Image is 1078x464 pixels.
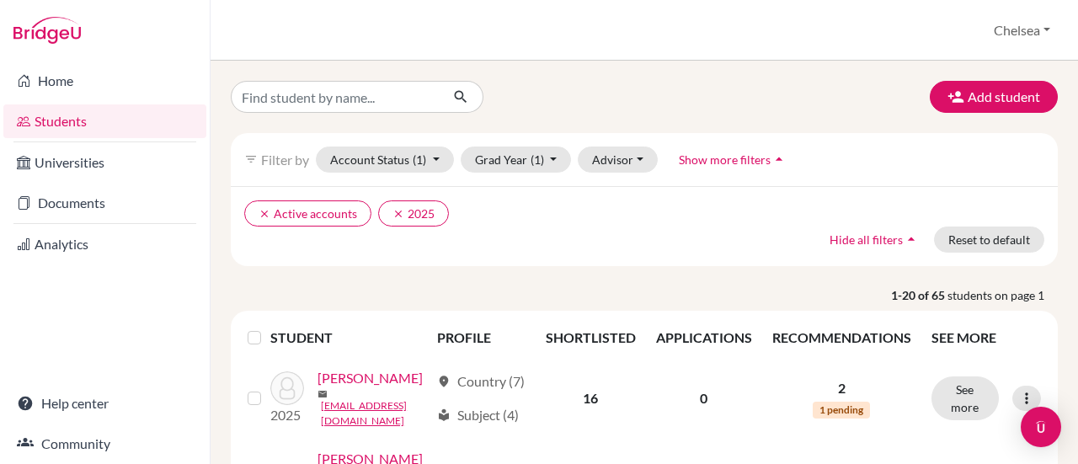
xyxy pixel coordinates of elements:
p: 2025 [270,405,304,425]
th: APPLICATIONS [646,317,762,358]
span: Hide all filters [830,232,903,247]
img: Aivaliotis, Ioannis [270,371,304,405]
button: Account Status(1) [316,147,454,173]
div: Subject (4) [437,405,519,425]
a: Help center [3,387,206,420]
a: [PERSON_NAME] [318,368,423,388]
th: STUDENT [270,317,427,358]
button: Hide all filtersarrow_drop_up [815,227,934,253]
span: students on page 1 [947,286,1058,304]
div: Country (7) [437,371,525,392]
span: location_on [437,375,451,388]
i: arrow_drop_up [771,151,787,168]
button: clear2025 [378,200,449,227]
span: mail [318,389,328,399]
span: Show more filters [679,152,771,167]
a: Students [3,104,206,138]
a: Home [3,64,206,98]
a: Analytics [3,227,206,261]
i: arrow_drop_up [903,231,920,248]
a: [EMAIL_ADDRESS][DOMAIN_NAME] [321,398,430,429]
span: (1) [531,152,544,167]
button: Chelsea [986,14,1058,46]
td: 16 [536,358,646,439]
span: 1 pending [813,402,870,419]
span: Filter by [261,152,309,168]
button: clearActive accounts [244,200,371,227]
p: 2 [772,378,911,398]
th: SEE MORE [921,317,1051,358]
th: SHORTLISTED [536,317,646,358]
i: filter_list [244,152,258,166]
span: local_library [437,408,451,422]
button: Show more filtersarrow_drop_up [664,147,802,173]
th: RECOMMENDATIONS [762,317,921,358]
a: Documents [3,186,206,220]
button: Advisor [578,147,658,173]
div: Open Intercom Messenger [1021,407,1061,447]
input: Find student by name... [231,81,440,113]
button: Reset to default [934,227,1044,253]
span: (1) [413,152,426,167]
button: Add student [930,81,1058,113]
a: Community [3,427,206,461]
strong: 1-20 of 65 [891,286,947,304]
i: clear [259,208,270,220]
button: See more [931,376,999,420]
a: Universities [3,146,206,179]
td: 0 [646,358,762,439]
i: clear [392,208,404,220]
img: Bridge-U [13,17,81,44]
th: PROFILE [427,317,536,358]
button: Grad Year(1) [461,147,572,173]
